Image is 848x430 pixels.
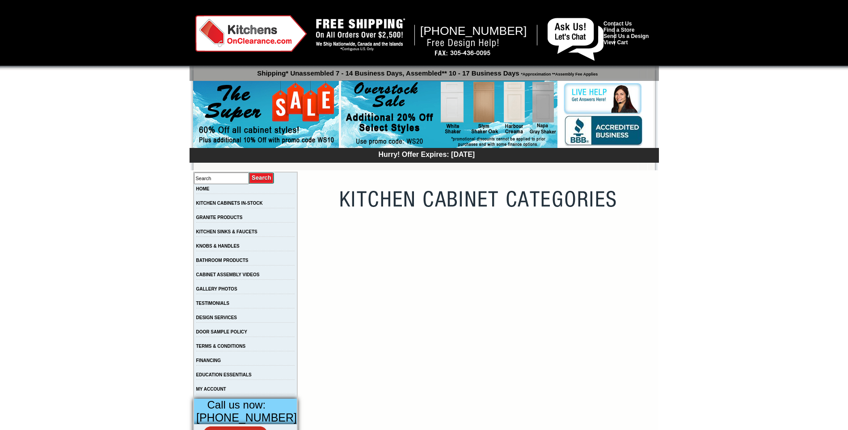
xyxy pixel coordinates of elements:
a: HOME [196,186,210,191]
a: MY ACCOUNT [196,387,226,392]
p: Shipping* Unassembled 7 - 14 Business Days, Assembled** 10 - 17 Business Days [194,65,659,77]
a: View Cart [603,39,628,46]
div: Hurry! Offer Expires: [DATE] [194,149,659,159]
input: Submit [249,172,274,184]
span: [PHONE_NUMBER] [420,24,527,38]
img: Kitchens on Clearance Logo [195,15,307,52]
a: Contact Us [603,21,632,27]
a: CABINET ASSEMBLY VIDEOS [196,272,260,277]
a: Find a Store [603,27,634,33]
a: TESTIMONIALS [196,301,229,306]
span: Call us now: [207,399,266,411]
span: [PHONE_NUMBER] [196,411,297,424]
a: KITCHEN SINKS & FAUCETS [196,229,257,234]
a: KNOBS & HANDLES [196,244,240,249]
a: FINANCING [196,358,221,363]
a: KITCHEN CABINETS IN-STOCK [196,201,263,206]
a: GALLERY PHOTOS [196,287,237,291]
a: EDUCATION ESSENTIALS [196,372,252,377]
a: DOOR SAMPLE POLICY [196,329,247,334]
a: Send Us a Design [603,33,649,39]
a: DESIGN SERVICES [196,315,237,320]
span: *Approximation **Assembly Fee Applies [519,70,598,76]
a: BATHROOM PRODUCTS [196,258,249,263]
a: GRANITE PRODUCTS [196,215,243,220]
a: TERMS & CONDITIONS [196,344,246,349]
